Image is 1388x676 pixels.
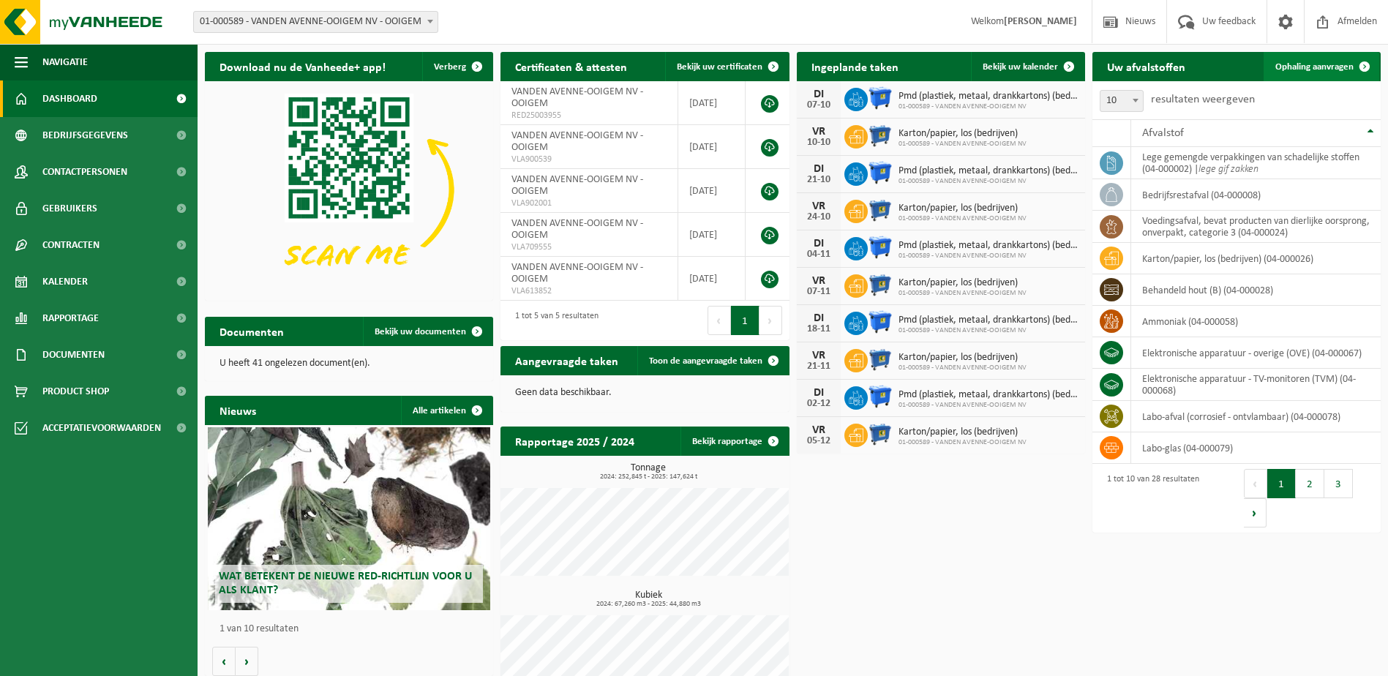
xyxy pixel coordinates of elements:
span: VANDEN AVENNE-OOIGEM NV - OOIGEM [511,218,643,241]
div: 02-12 [804,399,833,409]
td: labo-glas (04-000079) [1131,432,1381,464]
span: Acceptatievoorwaarden [42,410,161,446]
span: 01-000589 - VANDEN AVENNE-OOIGEM NV [899,401,1078,410]
span: 2024: 252,845 t - 2025: 147,624 t [508,473,789,481]
td: elektronische apparatuur - TV-monitoren (TVM) (04-000068) [1131,369,1381,401]
td: karton/papier, los (bedrijven) (04-000026) [1131,243,1381,274]
label: resultaten weergeven [1151,94,1255,105]
img: WB-1100-HPE-BE-01 [868,86,893,110]
td: [DATE] [678,213,746,257]
span: VANDEN AVENNE-OOIGEM NV - OOIGEM [511,86,643,109]
div: 05-12 [804,436,833,446]
td: [DATE] [678,169,746,213]
span: VLA709555 [511,241,667,253]
div: DI [804,312,833,324]
button: Previous [1244,469,1267,498]
span: VLA900539 [511,154,667,165]
span: Pmd (plastiek, metaal, drankkartons) (bedrijven) [899,389,1078,401]
span: Documenten [42,337,105,373]
div: 04-11 [804,249,833,260]
span: Gebruikers [42,190,97,227]
span: Afvalstof [1142,127,1184,139]
span: Pmd (plastiek, metaal, drankkartons) (bedrijven) [899,315,1078,326]
span: Pmd (plastiek, metaal, drankkartons) (bedrijven) [899,240,1078,252]
span: 01-000589 - VANDEN AVENNE-OOIGEM NV [899,214,1027,223]
span: Pmd (plastiek, metaal, drankkartons) (bedrijven) [899,91,1078,102]
span: 10 [1100,91,1143,111]
h2: Documenten [205,317,299,345]
h2: Rapportage 2025 / 2024 [500,427,649,455]
td: [DATE] [678,81,746,125]
a: Toon de aangevraagde taken [637,346,788,375]
td: [DATE] [678,257,746,301]
span: 01-000589 - VANDEN AVENNE-OOIGEM NV - OOIGEM [194,12,438,32]
button: Previous [708,306,731,335]
span: 01-000589 - VANDEN AVENNE-OOIGEM NV [899,102,1078,111]
td: [DATE] [678,125,746,169]
span: 01-000589 - VANDEN AVENNE-OOIGEM NV [899,252,1078,260]
div: 07-11 [804,287,833,297]
td: ammoniak (04-000058) [1131,306,1381,337]
span: Karton/papier, los (bedrijven) [899,128,1027,140]
div: 10-10 [804,138,833,148]
span: Contactpersonen [42,154,127,190]
div: VR [804,350,833,361]
img: WB-0660-HPE-BE-01 [868,347,893,372]
h2: Uw afvalstoffen [1092,52,1200,80]
span: Kalender [42,263,88,300]
a: Bekijk uw documenten [363,317,492,346]
span: Rapportage [42,300,99,337]
span: VANDEN AVENNE-OOIGEM NV - OOIGEM [511,130,643,153]
h2: Ingeplande taken [797,52,913,80]
span: Karton/papier, los (bedrijven) [899,427,1027,438]
span: Toon de aangevraagde taken [649,356,762,366]
td: voedingsafval, bevat producten van dierlijke oorsprong, onverpakt, categorie 3 (04-000024) [1131,211,1381,243]
img: WB-0660-HPE-BE-01 [868,123,893,148]
button: Vorige [212,647,236,676]
button: Volgende [236,647,258,676]
span: Contracten [42,227,100,263]
h2: Certificaten & attesten [500,52,642,80]
div: 24-10 [804,212,833,222]
td: bedrijfsrestafval (04-000008) [1131,179,1381,211]
span: Ophaling aanvragen [1275,62,1354,72]
span: Bekijk uw documenten [375,327,466,337]
h2: Nieuws [205,396,271,424]
h2: Aangevraagde taken [500,346,633,375]
p: Geen data beschikbaar. [515,388,774,398]
span: VLA902001 [511,198,667,209]
div: 1 tot 10 van 28 resultaten [1100,467,1199,529]
div: DI [804,163,833,175]
span: Bekijk uw kalender [983,62,1058,72]
div: DI [804,387,833,399]
button: Next [1244,498,1267,527]
div: VR [804,424,833,436]
span: 01-000589 - VANDEN AVENNE-OOIGEM NV - OOIGEM [193,11,438,33]
td: labo-afval (corrosief - ontvlambaar) (04-000078) [1131,401,1381,432]
img: WB-1100-HPE-BE-01 [868,235,893,260]
span: 01-000589 - VANDEN AVENNE-OOIGEM NV [899,140,1027,149]
span: Dashboard [42,80,97,117]
span: Verberg [434,62,466,72]
span: RED25003955 [511,110,667,121]
span: Karton/papier, los (bedrijven) [899,203,1027,214]
img: WB-0660-HPE-BE-01 [868,198,893,222]
h3: Kubiek [508,590,789,608]
button: Next [759,306,782,335]
button: Verberg [422,52,492,81]
p: 1 van 10 resultaten [220,624,486,634]
span: 10 [1100,90,1144,112]
div: 21-10 [804,175,833,185]
a: Bekijk rapportage [680,427,788,456]
p: U heeft 41 ongelezen document(en). [220,358,479,369]
button: 1 [1267,469,1296,498]
div: DI [804,238,833,249]
span: Product Shop [42,373,109,410]
button: 2 [1296,469,1324,498]
div: VR [804,126,833,138]
a: Bekijk uw kalender [971,52,1084,81]
span: Navigatie [42,44,88,80]
span: 01-000589 - VANDEN AVENNE-OOIGEM NV [899,438,1027,447]
h2: Download nu de Vanheede+ app! [205,52,400,80]
span: 01-000589 - VANDEN AVENNE-OOIGEM NV [899,289,1027,298]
